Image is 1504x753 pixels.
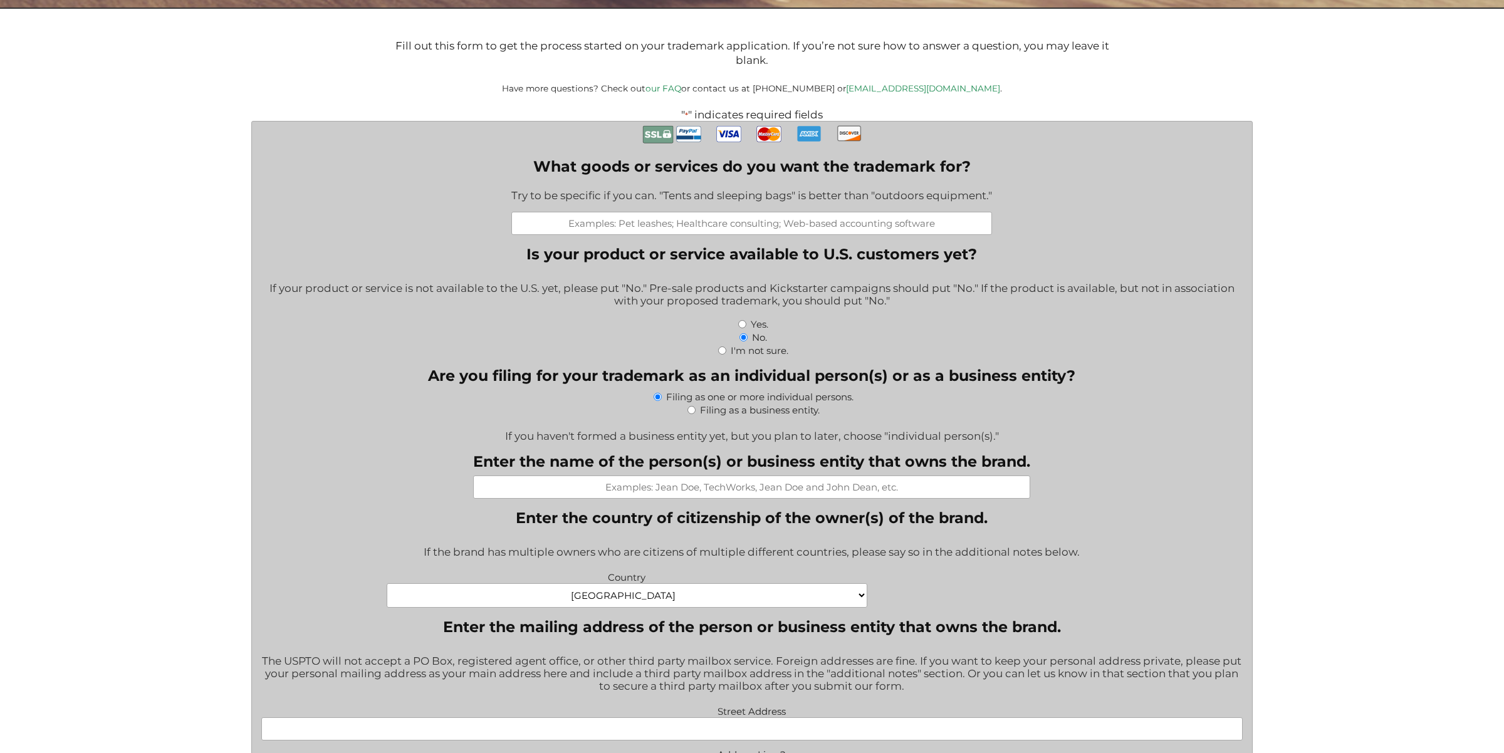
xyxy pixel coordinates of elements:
div: Try to be specific if you can. "Tents and sleeping bags" is better than "outdoors equipment." [511,181,992,212]
legend: Are you filing for your trademark as an individual person(s) or as a business entity? [428,366,1075,385]
label: No. [752,331,767,343]
label: Enter the name of the person(s) or business entity that owns the brand. [473,452,1030,470]
img: MasterCard [756,122,781,147]
legend: Enter the country of citizenship of the owner(s) of the brand. [516,509,988,527]
p: Fill out this form to get the process started on your trademark application. If you’re not sure h... [391,39,1113,68]
small: Have more questions? Check out or contact us at [PHONE_NUMBER] or . [502,83,1002,93]
div: If you haven't formed a business entity yet, but you plan to later, choose "individual person(s)." [261,422,1243,442]
img: AmEx [796,122,822,146]
input: Examples: Pet leashes; Healthcare consulting; Web-based accounting software [511,212,992,235]
legend: Is your product or service available to U.S. customers yet? [526,245,977,263]
img: Visa [716,122,741,147]
label: What goods or services do you want the trademark for? [511,157,992,175]
img: Discover [837,122,862,145]
label: Filing as a business entity. [700,404,820,416]
a: our FAQ [645,83,681,93]
input: Examples: Jean Doe, TechWorks, Jean Doe and John Dean, etc. [473,475,1030,499]
div: The USPTO will not accept a PO Box, registered agent office, or other third party mailbox service... [261,647,1243,702]
a: [EMAIL_ADDRESS][DOMAIN_NAME] [846,83,1000,93]
div: If the brand has multiple owners who are citizens of multiple different countries, please say so ... [261,537,1243,568]
img: Secure Payment with SSL [642,122,674,147]
p: " " indicates required fields [196,108,1308,121]
label: Street Address [261,702,1243,717]
div: If your product or service is not available to the U.S. yet, please put "No." Pre-sale products a... [261,274,1243,317]
label: Country [387,568,868,583]
label: Filing as one or more individual persons. [666,391,854,403]
legend: Enter the mailing address of the person or business entity that owns the brand. [443,618,1061,636]
label: Yes. [751,318,768,330]
img: PayPal [676,122,701,147]
label: I'm not sure. [731,345,788,356]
